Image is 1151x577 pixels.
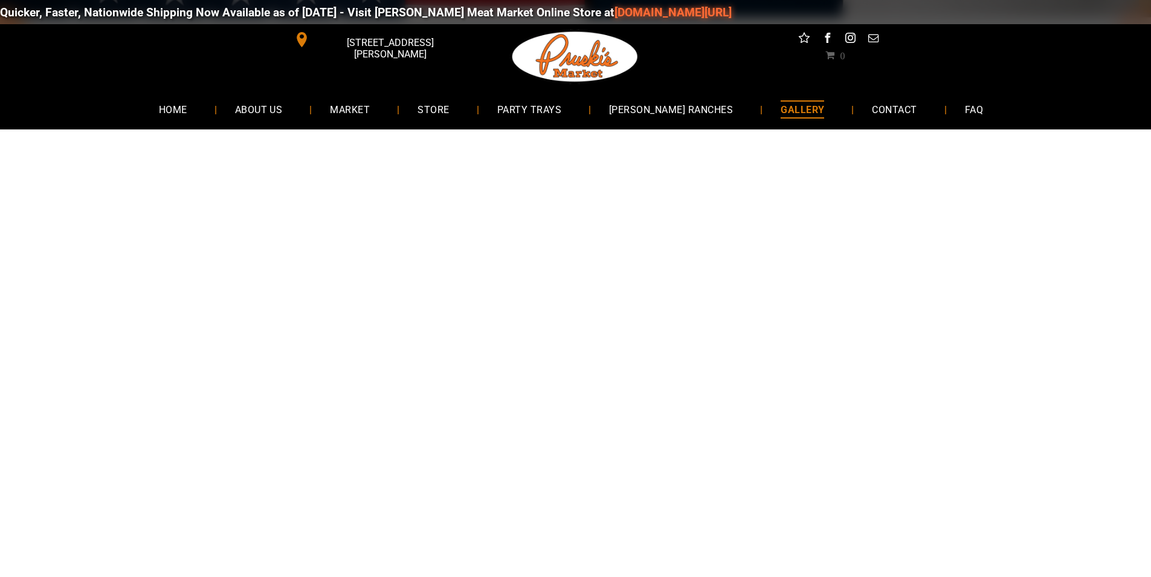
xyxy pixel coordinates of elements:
a: instagram [842,30,858,49]
a: ABOUT US [217,93,301,125]
a: HOME [141,93,205,125]
a: [STREET_ADDRESS][PERSON_NAME] [286,30,471,49]
span: [STREET_ADDRESS][PERSON_NAME] [312,31,468,66]
a: CONTACT [854,93,935,125]
a: PARTY TRAYS [479,93,579,125]
a: FAQ [947,93,1001,125]
a: MARKET [312,93,388,125]
span: 0 [840,50,845,60]
a: email [865,30,881,49]
a: GALLERY [762,93,842,125]
a: [PERSON_NAME] RANCHES [591,93,751,125]
a: Social network [796,30,812,49]
img: Pruski-s+Market+HQ+Logo2-1920w.png [510,24,640,90]
a: facebook [819,30,835,49]
a: STORE [399,93,467,125]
